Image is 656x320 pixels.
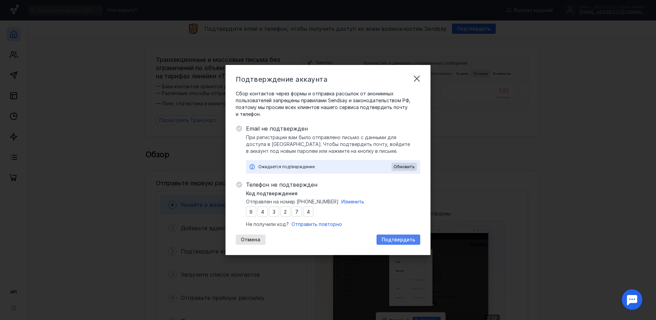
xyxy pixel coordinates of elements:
span: Телефон не подтвержден [246,181,420,189]
span: Email не подтвержден [246,124,420,133]
span: Обновить [394,164,415,169]
button: Отмена [236,235,265,245]
input: 0 [246,206,256,217]
input: 0 [303,206,314,217]
span: Не получили код? [246,221,289,228]
span: Отмена [241,237,260,243]
input: 0 [292,206,302,217]
span: Сбор контактов через формы и отправка рассылок от анонимных пользователей запрещены правилами Sen... [236,90,420,118]
div: Ожидается подтверждение [258,163,392,170]
button: Обновить [392,163,417,171]
input: 0 [269,206,279,217]
span: При регистрации вам было отправлено письмо с данными для доступа в [GEOGRAPHIC_DATA]. Чтобы подтв... [246,134,420,155]
span: Подтверждение аккаунта [236,75,327,83]
span: Подтвердить [382,237,415,243]
input: 0 [258,206,268,217]
span: Отправлен на номер [PHONE_NUMBER] [246,198,339,205]
span: Изменить [341,199,364,204]
button: Изменить [341,198,364,205]
button: Отправить повторно [291,221,342,228]
span: Код подтверждения [246,190,298,197]
input: 0 [281,206,291,217]
button: Подтвердить [377,235,420,245]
